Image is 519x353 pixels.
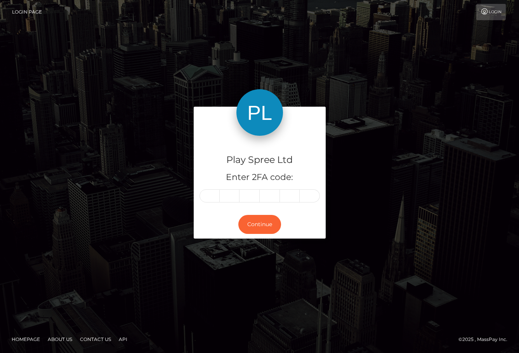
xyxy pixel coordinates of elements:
[77,333,114,345] a: Contact Us
[200,171,320,183] h5: Enter 2FA code:
[476,4,506,20] a: Login
[12,4,42,20] a: Login Page
[45,333,75,345] a: About Us
[9,333,43,345] a: Homepage
[238,215,281,234] button: Continue
[200,153,320,167] h4: Play Spree Ltd
[458,335,513,344] div: © 2025 , MassPay Inc.
[116,333,130,345] a: API
[236,89,283,136] img: Play Spree Ltd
